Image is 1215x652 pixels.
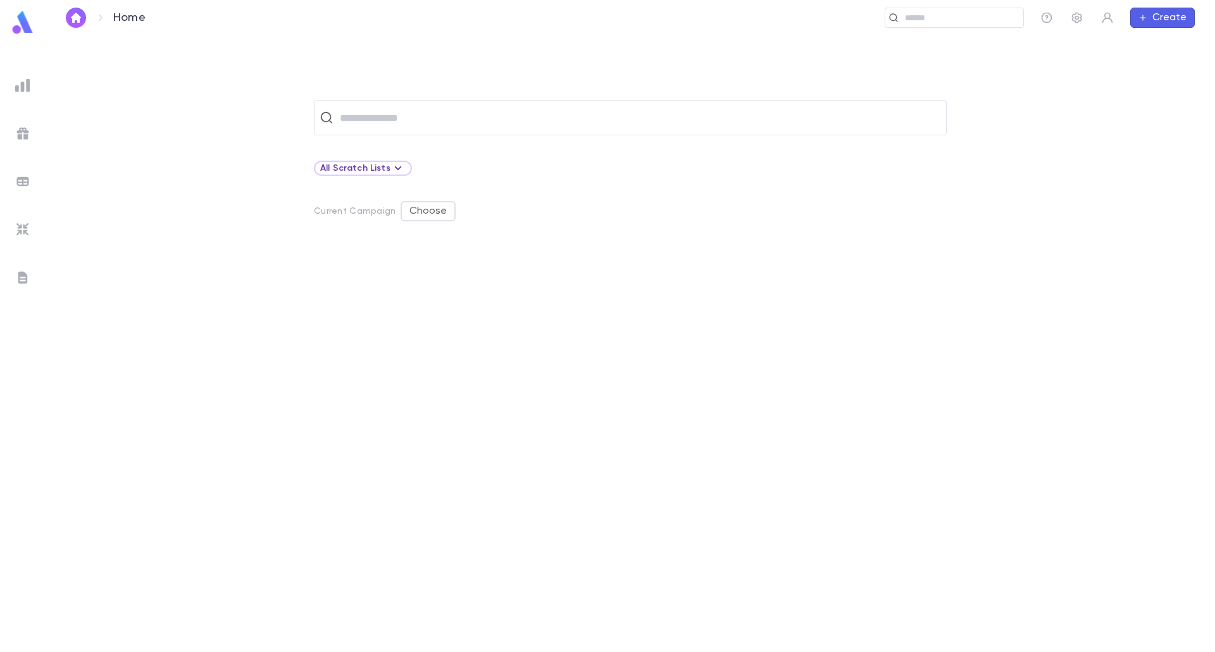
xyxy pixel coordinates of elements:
button: Choose [401,201,456,221]
div: All Scratch Lists [314,161,412,176]
img: batches_grey.339ca447c9d9533ef1741baa751efc33.svg [15,174,30,189]
img: logo [10,10,35,35]
img: imports_grey.530a8a0e642e233f2baf0ef88e8c9fcb.svg [15,222,30,237]
button: Create [1130,8,1195,28]
img: letters_grey.7941b92b52307dd3b8a917253454ce1c.svg [15,270,30,285]
img: campaigns_grey.99e729a5f7ee94e3726e6486bddda8f1.svg [15,126,30,141]
div: All Scratch Lists [320,161,406,176]
img: reports_grey.c525e4749d1bce6a11f5fe2a8de1b229.svg [15,78,30,93]
p: Current Campaign [314,206,396,216]
p: Home [113,11,146,25]
img: home_white.a664292cf8c1dea59945f0da9f25487c.svg [68,13,84,23]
